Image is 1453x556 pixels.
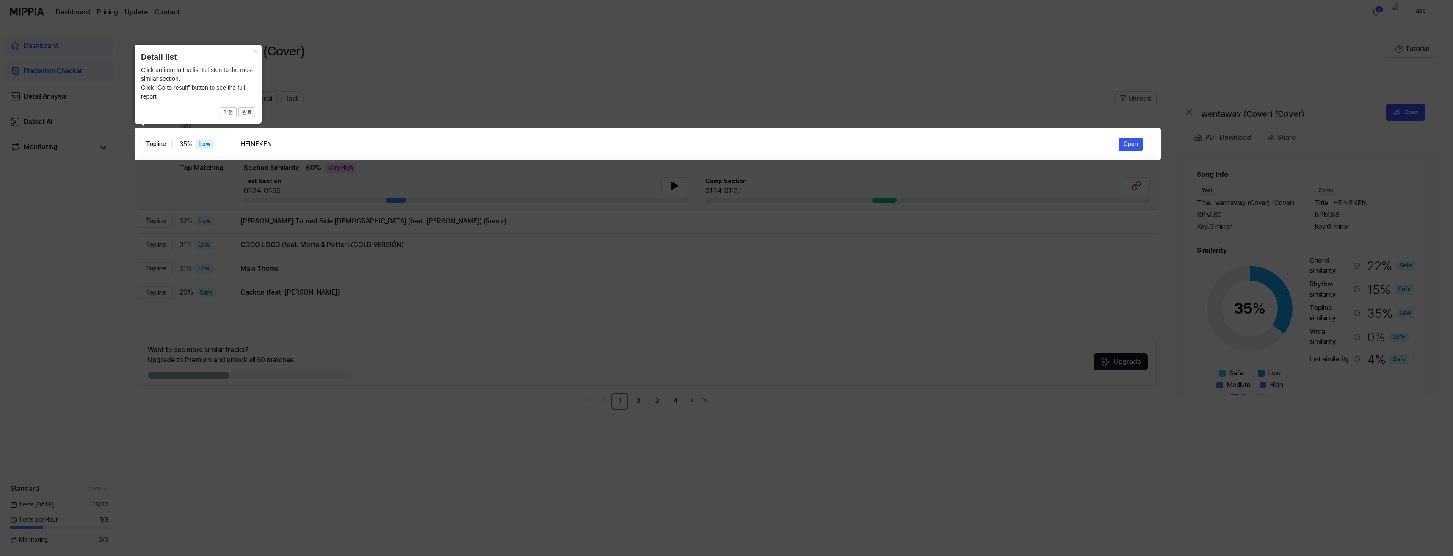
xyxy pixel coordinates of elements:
button: 완료 [238,107,255,118]
div: Low [196,139,214,149]
span: 35 % [180,139,193,149]
div: Click an item in the list to listen to the most similar section. Click “Go to result” button to s... [141,66,255,101]
div: HEINEKEN [240,139,1119,149]
header: Detail list [141,51,255,63]
button: Open [1119,138,1143,151]
button: 이전 [220,107,237,118]
div: Topline [139,138,173,151]
button: Close [248,45,262,57]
